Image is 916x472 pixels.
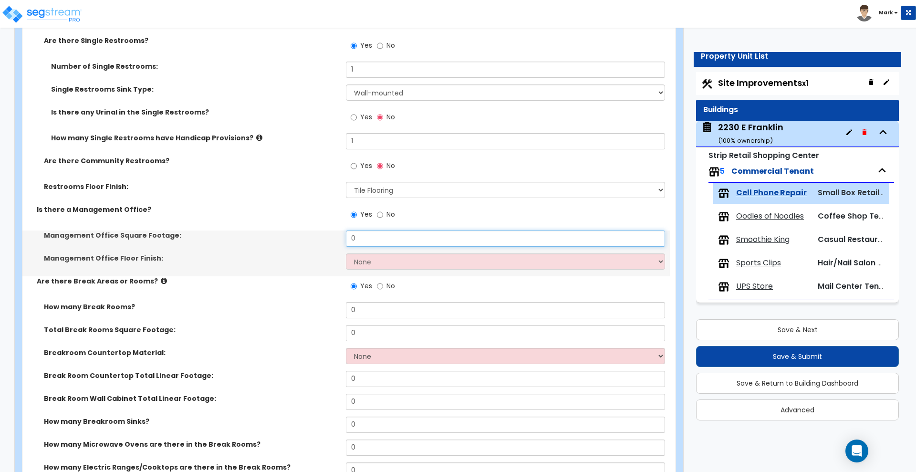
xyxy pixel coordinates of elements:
[44,371,339,380] label: Break Room Countertop Total Linear Footage:
[718,188,729,199] img: tenants.png
[718,258,729,269] img: tenants.png
[161,277,167,284] i: click for more info!
[386,112,395,122] span: No
[718,136,773,145] small: ( 100 % ownership)
[696,319,899,340] button: Save & Next
[44,36,339,45] label: Are there Single Restrooms?
[701,121,713,134] img: building.svg
[696,373,899,394] button: Save & Return to Building Dashboard
[51,107,339,117] label: Is there any Urinal in the Single Restrooms?
[351,112,357,123] input: Yes
[818,281,892,292] span: Mail Center Tenant
[37,276,339,286] label: Are there Break Areas or Rooms?
[818,187,909,198] span: Small Box Retail Tenant
[703,105,892,115] div: Buildings
[37,205,339,214] label: Is there a Management Office?
[360,281,372,291] span: Yes
[718,77,808,89] span: Site Improvements
[696,346,899,367] button: Save & Submit
[44,302,339,312] label: How many Break Rooms?
[701,51,894,62] div: Property Unit List
[351,161,357,171] input: Yes
[51,62,339,71] label: Number of Single Restrooms:
[256,134,262,141] i: click for more info!
[386,41,395,50] span: No
[856,5,873,21] img: avatar.png
[736,211,804,222] span: Oodles of Noodles
[736,258,781,269] span: Sports Clips
[879,9,893,16] b: Mark
[377,112,383,123] input: No
[731,166,814,177] span: Commercial Tenant
[51,133,339,143] label: How many Single Restrooms have Handicap Provisions?
[708,150,819,161] small: Strip Retail Shopping Center
[386,210,395,219] span: No
[377,210,383,220] input: No
[701,121,783,146] span: 2230 E Franklin
[44,253,339,263] label: Management Office Floor Finish:
[845,440,868,462] div: Open Intercom Messenger
[708,166,720,178] img: tenants.png
[720,166,725,177] span: 5
[377,161,383,171] input: No
[386,281,395,291] span: No
[51,84,339,94] label: Single Restrooms Sink Type:
[44,462,339,472] label: How many Electric Ranges/Cooktops are there in the Break Rooms?
[360,112,372,122] span: Yes
[818,210,897,221] span: Coffee Shop Tenant
[718,211,729,222] img: tenants.png
[360,210,372,219] span: Yes
[44,231,339,240] label: Management Office Square Footage:
[718,281,729,293] img: tenants.png
[44,325,339,335] label: Total Break Rooms Square Footage:
[44,156,339,166] label: Are there Community Restrooms?
[386,161,395,170] span: No
[360,41,372,50] span: Yes
[44,182,339,191] label: Restrooms Floor Finish:
[696,399,899,420] button: Advanced
[818,257,905,268] span: Hair/Nail Salon Tenant
[377,281,383,292] input: No
[44,394,339,403] label: Break Room Wall Cabinet Total Linear Footage:
[1,5,83,24] img: logo_pro_r.png
[802,78,808,88] small: x1
[351,210,357,220] input: Yes
[360,161,372,170] span: Yes
[44,417,339,426] label: How many Breakroom Sinks?
[377,41,383,51] input: No
[718,234,729,246] img: tenants.png
[351,281,357,292] input: Yes
[718,121,783,146] div: 2230 E Franklin
[44,348,339,357] label: Breakroom Countertop Material:
[736,281,773,292] span: UPS Store
[351,41,357,51] input: Yes
[736,234,790,245] span: Smoothie King
[701,78,713,90] img: Construction.png
[44,440,339,449] label: How many Microwave Ovens are there in the Break Rooms?
[736,188,807,199] span: Cell Phone Repair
